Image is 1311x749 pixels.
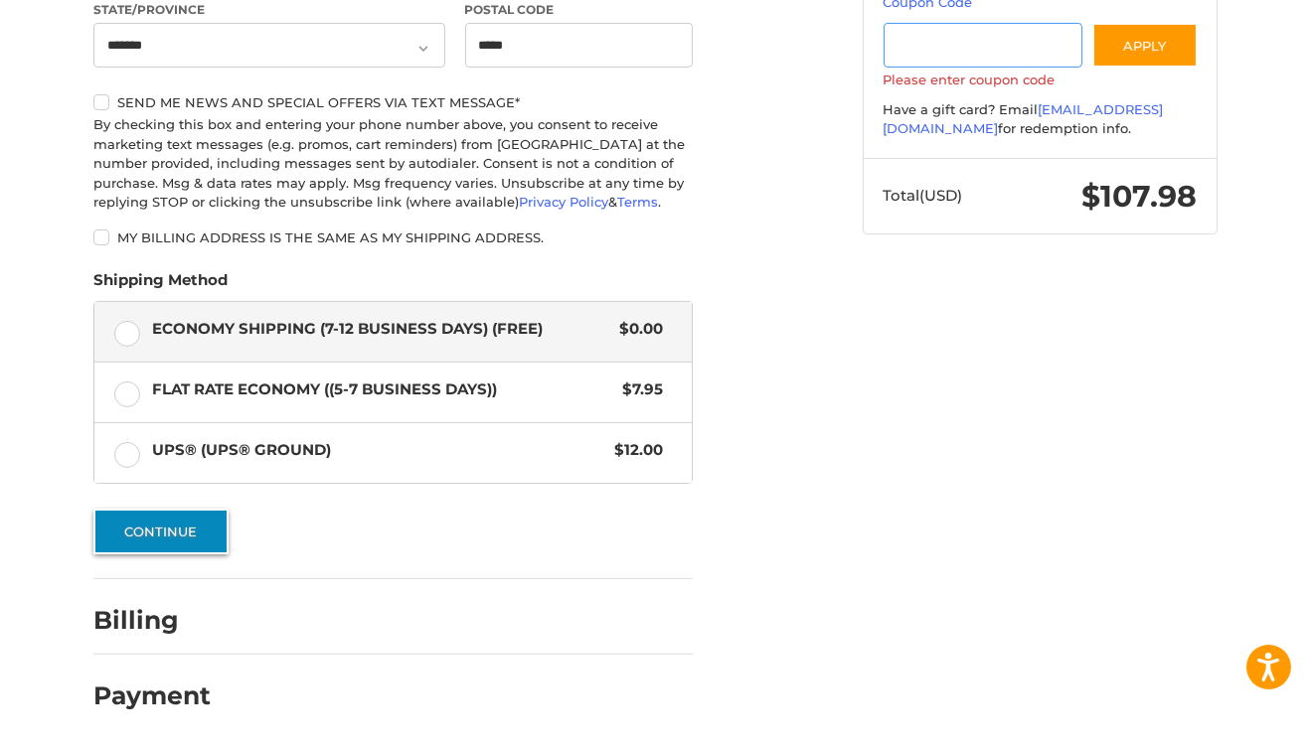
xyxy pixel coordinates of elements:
[1092,23,1198,68] button: Apply
[93,509,229,554] button: Continue
[93,269,228,301] legend: Shipping Method
[93,605,210,636] h2: Billing
[93,1,445,19] label: State/Province
[617,194,658,210] a: Terms
[93,229,693,245] label: My billing address is the same as my shipping address.
[93,115,693,213] div: By checking this box and entering your phone number above, you consent to receive marketing text ...
[1082,178,1198,215] span: $107.98
[884,23,1083,68] input: Gift Certificate or Coupon Code
[884,72,1198,87] label: Please enter coupon code
[519,194,608,210] a: Privacy Policy
[604,439,663,462] span: $12.00
[884,186,963,205] span: Total (USD)
[93,94,693,110] label: Send me news and special offers via text message*
[153,318,610,341] span: Economy Shipping (7-12 Business Days) (Free)
[465,1,694,19] label: Postal Code
[153,439,605,462] span: UPS® (UPS® Ground)
[93,680,211,711] h2: Payment
[884,100,1198,139] div: Have a gift card? Email for redemption info.
[153,378,613,401] span: Flat Rate Economy ((5-7 Business Days))
[609,318,663,341] span: $0.00
[612,378,663,401] span: $7.95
